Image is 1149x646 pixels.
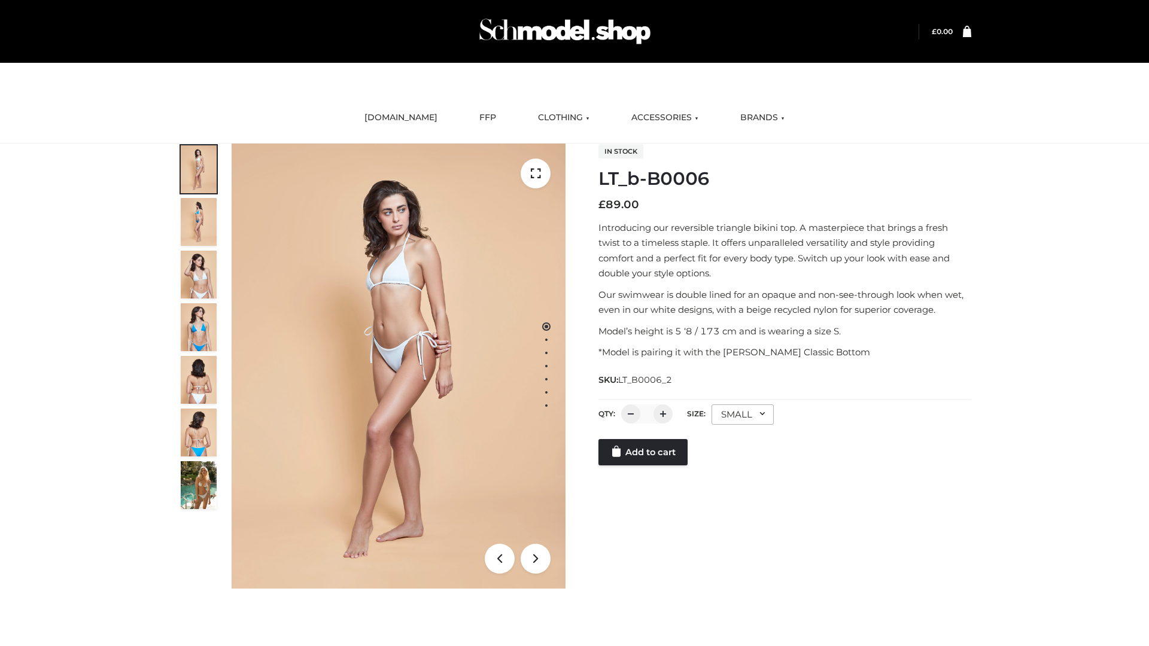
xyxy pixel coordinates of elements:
[181,461,217,509] img: Arieltop_CloudNine_AzureSky2.jpg
[181,356,217,404] img: ArielClassicBikiniTop_CloudNine_AzureSky_OW114ECO_7-scaled.jpg
[932,27,953,36] bdi: 0.00
[598,168,971,190] h1: LT_b-B0006
[181,145,217,193] img: ArielClassicBikiniTop_CloudNine_AzureSky_OW114ECO_1-scaled.jpg
[598,144,643,159] span: In stock
[598,373,673,387] span: SKU:
[687,409,706,418] label: Size:
[355,105,446,131] a: [DOMAIN_NAME]
[181,198,217,246] img: ArielClassicBikiniTop_CloudNine_AzureSky_OW114ECO_2-scaled.jpg
[598,439,688,465] a: Add to cart
[598,287,971,318] p: Our swimwear is double lined for an opaque and non-see-through look when wet, even in our white d...
[529,105,598,131] a: CLOTHING
[598,324,971,339] p: Model’s height is 5 ‘8 / 173 cm and is wearing a size S.
[731,105,794,131] a: BRANDS
[598,198,639,211] bdi: 89.00
[475,8,655,55] img: Schmodel Admin 964
[598,345,971,360] p: *Model is pairing it with the [PERSON_NAME] Classic Bottom
[598,409,615,418] label: QTY:
[598,198,606,211] span: £
[618,374,672,385] span: LT_B0006_2
[932,27,937,36] span: £
[181,409,217,456] img: ArielClassicBikiniTop_CloudNine_AzureSky_OW114ECO_8-scaled.jpg
[181,303,217,351] img: ArielClassicBikiniTop_CloudNine_AzureSky_OW114ECO_4-scaled.jpg
[712,404,774,425] div: SMALL
[181,251,217,298] img: ArielClassicBikiniTop_CloudNine_AzureSky_OW114ECO_3-scaled.jpg
[470,105,505,131] a: FFP
[932,27,953,36] a: £0.00
[622,105,707,131] a: ACCESSORIES
[232,144,566,589] img: LT_b-B0006
[598,220,971,281] p: Introducing our reversible triangle bikini top. A masterpiece that brings a fresh twist to a time...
